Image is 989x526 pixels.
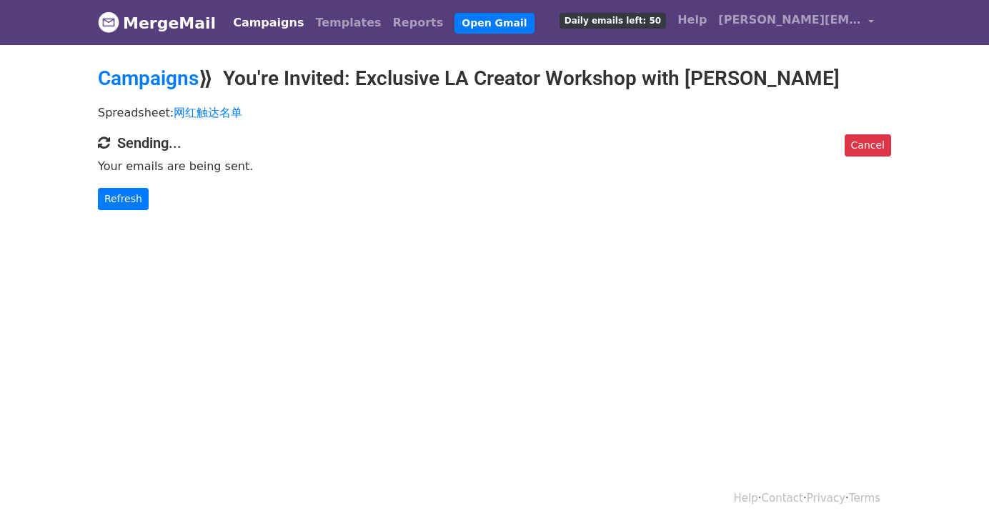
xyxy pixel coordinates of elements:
[849,492,880,505] a: Terms
[672,6,712,34] a: Help
[174,106,242,119] a: 网红触达名单
[845,134,891,157] a: Cancel
[712,6,880,39] a: [PERSON_NAME][EMAIL_ADDRESS][DOMAIN_NAME]
[227,9,309,37] a: Campaigns
[98,66,199,90] a: Campaigns
[762,492,803,505] a: Contact
[807,492,845,505] a: Privacy
[98,66,891,91] h2: ⟫ You're Invited: Exclusive LA Creator Workshop with [PERSON_NAME]
[554,6,672,34] a: Daily emails left: 50
[560,13,666,29] span: Daily emails left: 50
[98,105,891,120] p: Spreadsheet:
[309,9,387,37] a: Templates
[98,134,891,152] h4: Sending...
[98,188,149,210] a: Refresh
[98,11,119,33] img: MergeMail logo
[387,9,449,37] a: Reports
[98,159,891,174] p: Your emails are being sent.
[98,8,216,38] a: MergeMail
[454,13,534,34] a: Open Gmail
[718,11,861,29] span: [PERSON_NAME][EMAIL_ADDRESS][DOMAIN_NAME]
[734,492,758,505] a: Help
